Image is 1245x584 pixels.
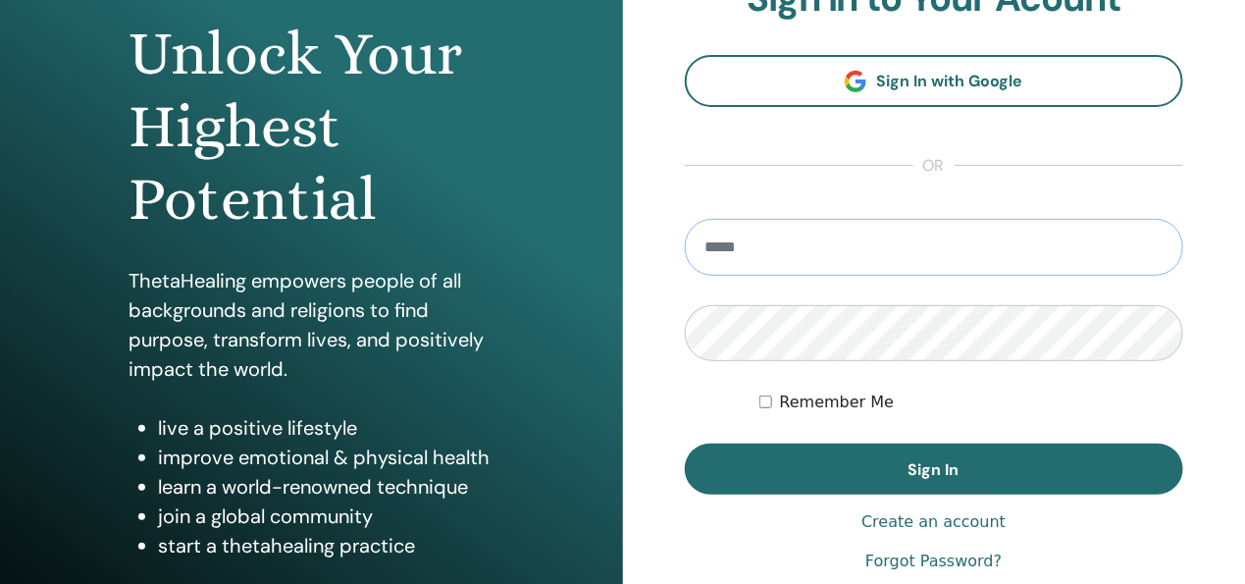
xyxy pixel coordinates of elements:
[865,550,1002,573] a: Forgot Password?
[908,459,960,480] span: Sign In
[158,472,494,502] li: learn a world-renowned technique
[861,510,1006,534] a: Create an account
[780,391,895,414] label: Remember Me
[129,18,494,237] h1: Unlock Your Highest Potential
[759,391,1183,414] div: Keep me authenticated indefinitely or until I manually logout
[158,502,494,531] li: join a global community
[158,443,494,472] li: improve emotional & physical health
[129,266,494,384] p: ThetaHealing empowers people of all backgrounds and religions to find purpose, transform lives, a...
[876,71,1022,91] span: Sign In with Google
[158,413,494,443] li: live a positive lifestyle
[158,531,494,560] li: start a thetahealing practice
[913,154,955,178] span: or
[685,55,1184,107] a: Sign In with Google
[685,444,1184,495] button: Sign In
